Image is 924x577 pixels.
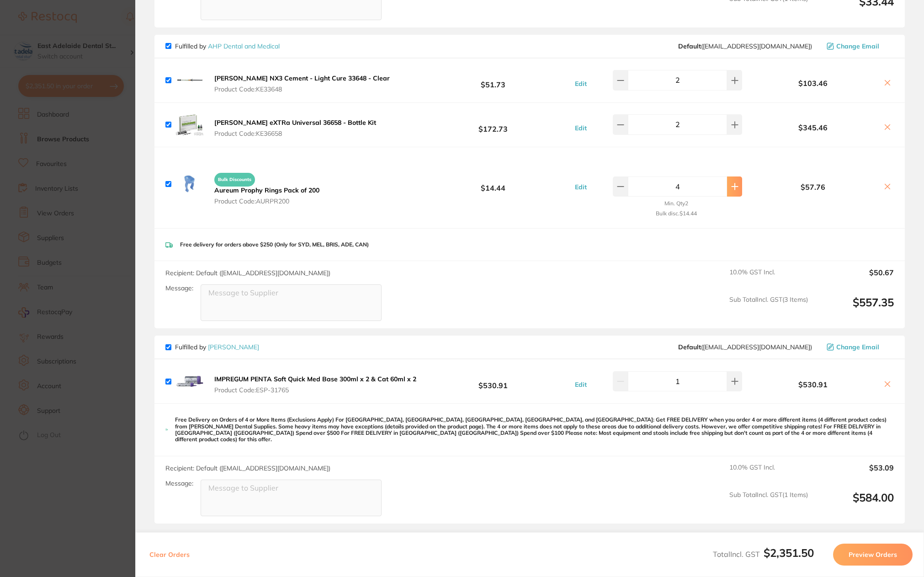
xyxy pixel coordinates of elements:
span: Total Incl. GST [713,550,814,559]
button: Bulk Discounts Aureum Prophy Rings Pack of 200 Product Code:AURPR200 [212,169,322,205]
span: 10.0 % GST Incl. [729,464,808,484]
span: Bulk Discounts [214,173,255,187]
span: Sub Total Incl. GST ( 1 Items) [729,491,808,516]
span: Recipient: Default ( [EMAIL_ADDRESS][DOMAIN_NAME] ) [165,269,330,277]
b: $51.73 [420,72,566,89]
b: Default [678,42,701,50]
button: Clear Orders [147,544,192,566]
b: $103.46 [748,79,877,87]
button: IMPREGUM PENTA Soft Quick Med Base 300ml x 2 & Cat 60ml x 2 Product Code:ESP-31765 [212,375,419,394]
span: Product Code: KE36658 [214,130,376,137]
span: Product Code: ESP-31765 [214,386,416,394]
b: $57.76 [748,183,877,191]
img: NWZub2pwMQ [175,367,204,396]
img: YmpmZGF1dA [175,66,204,95]
p: Fulfilled by [175,43,280,50]
span: Product Code: AURPR200 [214,198,319,205]
a: [PERSON_NAME] [208,343,259,351]
b: $172.73 [420,116,566,133]
span: Recipient: Default ( [EMAIL_ADDRESS][DOMAIN_NAME] ) [165,464,330,472]
span: orders@ahpdentalmedical.com.au [678,43,812,50]
b: $14.44 [420,176,566,192]
span: Change Email [836,43,879,50]
label: Message: [165,480,193,487]
p: Free delivery for orders above $250 (Only for SYD, MEL, BRIS, ADE, CAN) [180,241,369,248]
output: $584.00 [815,491,894,516]
b: Default [678,343,701,351]
b: $530.91 [420,373,566,390]
button: Edit [572,183,589,191]
button: Change Email [824,343,894,351]
small: Min. Qty 2 [664,200,688,207]
p: Fulfilled by [175,343,259,351]
b: $345.46 [748,123,877,132]
output: $50.67 [815,268,894,288]
span: 10.0 % GST Incl. [729,268,808,288]
span: Change Email [836,343,879,351]
p: Free Delivery on Orders of 4 or More Items (Exclusions Apply) For [GEOGRAPHIC_DATA], [GEOGRAPHIC_... [175,417,894,443]
b: Aureum Prophy Rings Pack of 200 [214,186,319,194]
a: AHP Dental and Medical [208,42,280,50]
button: Edit [572,124,589,132]
small: Bulk disc. $14.44 [656,210,697,217]
button: [PERSON_NAME] eXTRa Universal 36658 - Bottle Kit Product Code:KE36658 [212,118,379,138]
output: $557.35 [815,296,894,321]
button: Edit [572,380,589,389]
b: IMPREGUM PENTA Soft Quick Med Base 300ml x 2 & Cat 60ml x 2 [214,375,416,383]
b: $530.91 [748,380,877,389]
span: Sub Total Incl. GST ( 3 Items) [729,296,808,321]
img: enJmbzY4Yw [175,169,204,198]
button: Change Email [824,42,894,50]
button: Preview Orders [833,544,913,566]
button: Edit [572,80,589,88]
button: [PERSON_NAME] NX3 Cement - Light Cure 33648 - Clear Product Code:KE33648 [212,74,393,93]
img: dnNjZ3JsOQ [175,110,204,139]
span: save@adamdental.com.au [678,343,812,351]
output: $53.09 [815,464,894,484]
label: Message: [165,284,193,292]
b: [PERSON_NAME] eXTRa Universal 36658 - Bottle Kit [214,118,376,127]
span: Product Code: KE33648 [214,85,390,93]
b: $2,351.50 [764,546,814,560]
b: [PERSON_NAME] NX3 Cement - Light Cure 33648 - Clear [214,74,390,82]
